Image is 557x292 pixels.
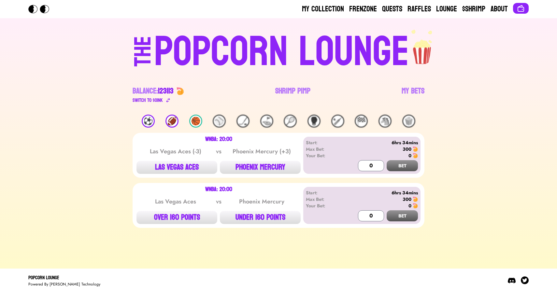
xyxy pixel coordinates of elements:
a: About [491,4,508,14]
div: 🏏 [331,115,344,128]
button: OVER 160 POINTS [136,211,217,224]
img: Discord [508,276,516,284]
div: WNBA: 20:00 [205,137,232,142]
div: Balance: [133,86,174,96]
div: Max Bet: [306,196,343,202]
div: 300 [403,196,411,202]
div: 🏈 [165,115,179,128]
div: 🏁 [355,115,368,128]
a: My Bets [402,86,424,104]
div: 0 [408,152,411,159]
button: UNDER 160 POINTS [220,211,301,224]
div: 6hrs 34mins [343,189,418,196]
div: Your Bet: [306,152,343,159]
a: $Shrimp [462,4,485,14]
a: Lounge [436,4,457,14]
img: Connect wallet [517,5,525,12]
a: Shrimp Pimp [275,86,310,104]
div: 🥊 [307,115,321,128]
img: 🍤 [413,203,418,208]
a: My Collection [302,4,344,14]
img: Twitter [521,276,529,284]
img: 🍤 [413,146,418,152]
button: LAS VEGAS ACES [136,161,217,174]
div: 🍿 [402,115,415,128]
div: Your Bet: [306,202,343,209]
div: 🐴 [378,115,392,128]
div: ⚾️ [213,115,226,128]
div: vs [215,197,223,206]
div: 🎾 [284,115,297,128]
button: PHOENIX MERCURY [220,161,301,174]
div: ⛳️ [260,115,273,128]
div: Powered By [PERSON_NAME] Technology [28,282,100,287]
div: vs [215,147,223,156]
div: POPCORN LOUNGE [154,31,409,73]
div: THE [131,36,155,79]
button: BET [387,160,418,171]
div: Las Vegas Aces [143,197,208,206]
button: BET [387,210,418,221]
div: Switch to $ OINK [133,96,163,104]
div: WNBA: 20:00 [205,187,232,192]
div: Phoenix Mercury [229,197,294,206]
span: 123113 [158,84,174,98]
a: THEPOPCORN LOUNGEpopcorn [78,29,479,73]
div: Phoenix Mercury (+3) [229,147,294,156]
div: 🏒 [236,115,250,128]
a: Quests [382,4,402,14]
div: Start: [306,139,343,146]
img: Popcorn [28,5,54,13]
div: Max Bet: [306,146,343,152]
div: Popcorn Lounge [28,274,100,282]
img: popcorn [409,29,436,65]
div: 0 [408,202,411,209]
img: 🍤 [413,153,418,158]
img: 🍤 [413,197,418,202]
a: Raffles [407,4,431,14]
img: 🍤 [176,87,184,95]
div: 6hrs 34mins [343,139,418,146]
div: Start: [306,189,343,196]
div: 🏀 [189,115,202,128]
div: ⚽️ [142,115,155,128]
a: Frenzone [349,4,377,14]
div: Las Vegas Aces (-3) [143,147,208,156]
div: 300 [403,146,411,152]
